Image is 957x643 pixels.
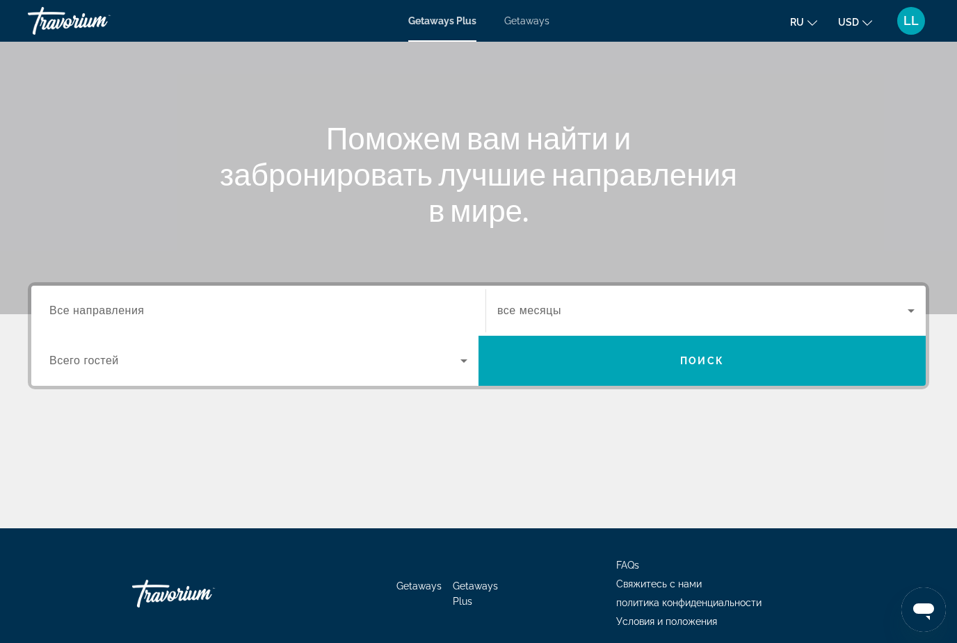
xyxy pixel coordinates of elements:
button: Change language [790,12,817,32]
a: Go Home [132,573,271,614]
span: Всего гостей [49,355,119,366]
a: Getaways [504,15,549,26]
button: User Menu [893,6,929,35]
a: Getaways Plus [453,580,498,607]
a: Свяжитесь с нами [616,578,702,589]
span: USD [838,17,859,28]
input: Select destination [49,303,467,320]
a: Условия и положения [616,616,717,627]
button: Change currency [838,12,872,32]
div: Search widget [31,286,926,386]
a: Getaways [396,580,442,592]
h1: Поможем вам найти и забронировать лучшие направления в мире. [218,120,739,228]
iframe: Button to launch messaging window [901,587,946,632]
span: ru [790,17,804,28]
span: Поиск [680,355,724,366]
button: Search [478,336,926,386]
a: Getaways Plus [408,15,476,26]
span: Все направления [49,304,145,316]
a: политика конфиденциальности [616,597,762,608]
span: LL [903,14,919,28]
a: Travorium [28,3,167,39]
span: все месяцы [497,304,561,316]
a: FAQs [616,560,639,571]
